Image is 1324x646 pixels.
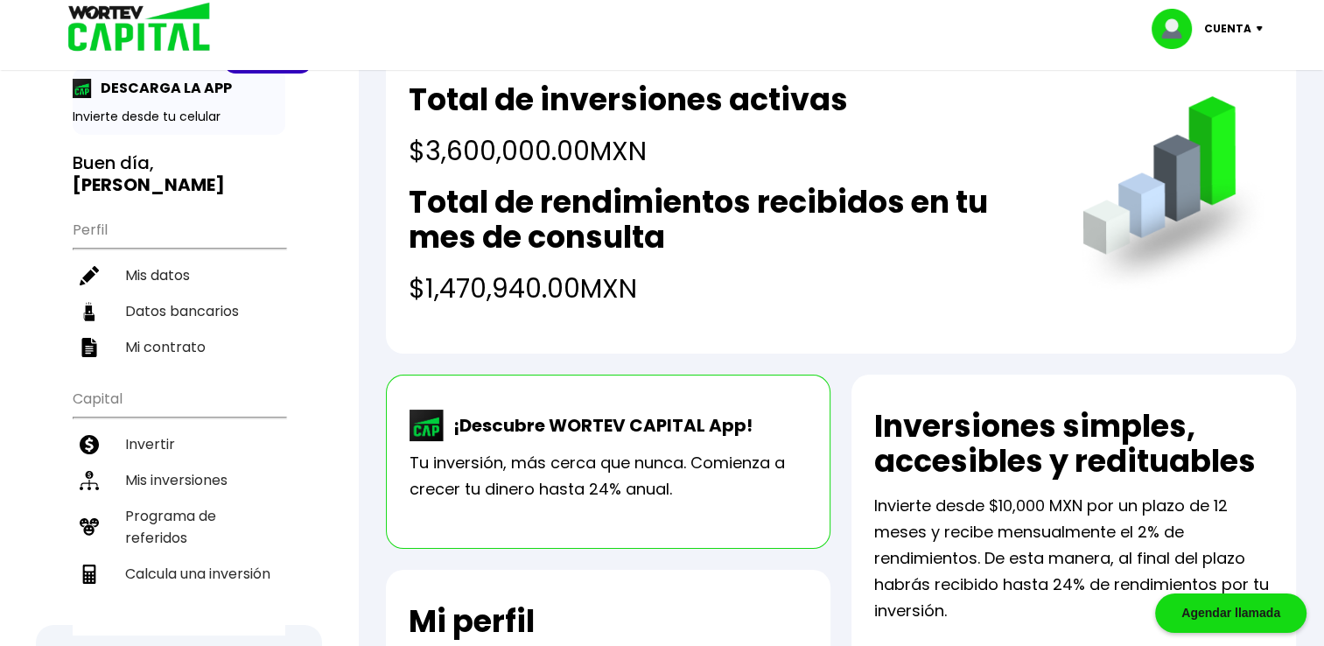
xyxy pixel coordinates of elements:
[409,185,1047,255] h2: Total de rendimientos recibidos en tu mes de consulta
[73,556,285,592] a: Calcula una inversión
[80,565,99,584] img: calculadora-icon.17d418c4.svg
[409,269,1047,308] h4: $1,470,940.00 MXN
[80,266,99,285] img: editar-icon.952d3147.svg
[410,450,807,502] p: Tu inversión, más cerca que nunca. Comienza a crecer tu dinero hasta 24% anual.
[80,471,99,490] img: inversiones-icon.6695dc30.svg
[874,409,1273,479] h2: Inversiones simples, accesibles y redituables
[1251,26,1275,32] img: icon-down
[73,172,225,197] b: [PERSON_NAME]
[73,426,285,462] a: Invertir
[80,338,99,357] img: contrato-icon.f2db500c.svg
[1155,593,1306,633] div: Agendar llamada
[73,379,285,635] ul: Capital
[80,302,99,321] img: datos-icon.10cf9172.svg
[73,108,285,126] p: Invierte desde tu celular
[73,329,285,365] a: Mi contrato
[73,498,285,556] a: Programa de referidos
[73,79,92,98] img: app-icon
[73,152,285,196] h3: Buen día,
[409,82,848,117] h2: Total de inversiones activas
[73,257,285,293] a: Mis datos
[445,412,753,439] p: ¡Descubre WORTEV CAPITAL App!
[1152,9,1204,49] img: profile-image
[80,435,99,454] img: invertir-icon.b3b967d7.svg
[409,131,848,171] h4: $3,600,000.00 MXN
[92,77,232,99] p: DESCARGA LA APP
[874,493,1273,624] p: Invierte desde $10,000 MXN por un plazo de 12 meses y recibe mensualmente el 2% de rendimientos. ...
[1075,96,1273,295] img: grafica.516fef24.png
[1204,16,1251,42] p: Cuenta
[409,604,535,639] h2: Mi perfil
[410,410,445,441] img: wortev-capital-app-icon
[73,293,285,329] a: Datos bancarios
[73,462,285,498] a: Mis inversiones
[80,517,99,537] img: recomiendanos-icon.9b8e9327.svg
[73,210,285,365] ul: Perfil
